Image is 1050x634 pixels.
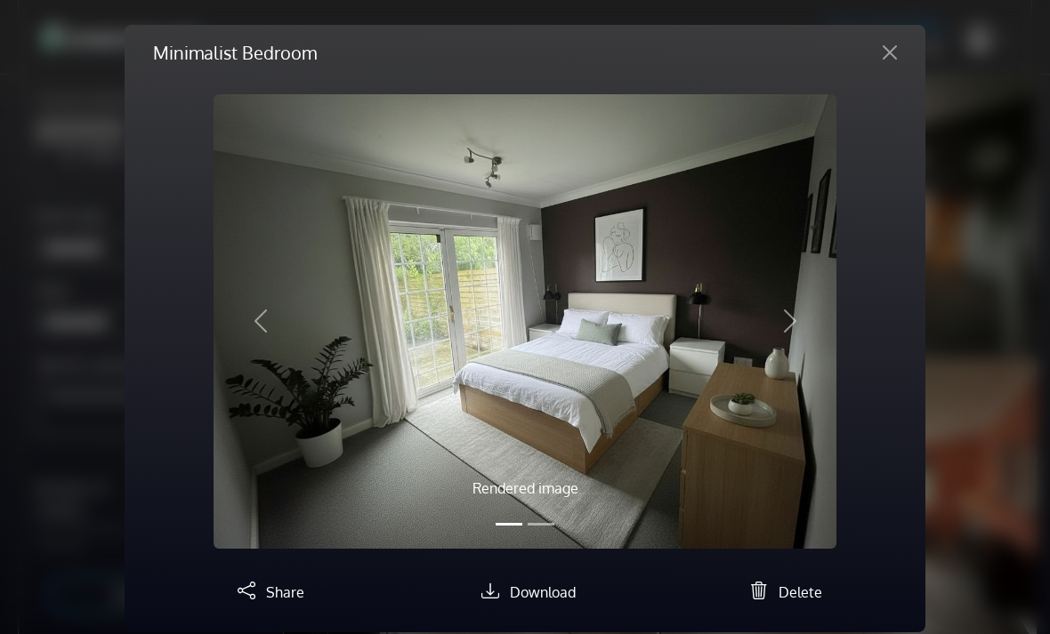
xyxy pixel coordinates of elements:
img: homestyler-20250923-1-oaehd1.jpg [214,94,836,549]
span: Share [266,583,304,601]
p: Rendered image [307,478,743,499]
a: Download [474,583,576,601]
h5: Minimalist Bedroom [153,39,317,66]
span: Delete [779,583,822,601]
a: Share [230,583,304,601]
button: Close [868,38,911,67]
button: Delete [743,577,822,604]
button: Slide 1 [496,514,522,534]
button: Slide 2 [528,514,554,534]
span: Download [510,583,576,601]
